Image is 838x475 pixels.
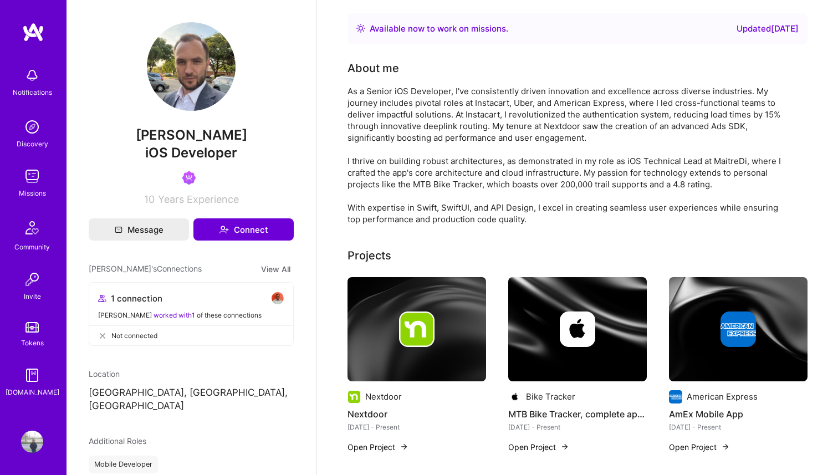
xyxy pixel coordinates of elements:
[669,421,808,433] div: [DATE] - Present
[111,330,157,341] span: Not connected
[271,292,284,305] img: avatar
[348,421,486,433] div: [DATE] - Present
[737,22,799,35] div: Updated [DATE]
[721,311,756,347] img: Company logo
[14,241,50,253] div: Community
[21,64,43,86] img: bell
[193,218,294,241] button: Connect
[258,263,294,275] button: View All
[508,407,647,421] h4: MTB Bike Tracker, complete app + backend
[145,145,237,161] span: iOS Developer
[182,171,196,185] img: Been on Mission
[721,442,730,451] img: arrow-right
[365,391,402,402] div: Nextdoor
[144,193,155,205] span: 10
[669,441,730,453] button: Open Project
[348,85,791,225] div: As a Senior iOS Developer, I've consistently driven innovation and excellence across diverse indu...
[21,268,43,290] img: Invite
[21,337,44,349] div: Tokens
[25,322,39,333] img: tokens
[356,24,365,33] img: Availability
[21,165,43,187] img: teamwork
[6,386,59,398] div: [DOMAIN_NAME]
[348,277,486,381] img: cover
[22,22,44,42] img: logo
[669,407,808,421] h4: AmEx Mobile App
[400,442,408,451] img: arrow-right
[98,294,106,303] i: icon Collaborator
[526,391,575,402] div: Bike Tracker
[219,224,229,234] i: icon Connect
[18,431,46,453] a: User Avatar
[98,309,284,321] div: [PERSON_NAME] of these connections
[24,290,41,302] div: Invite
[154,311,195,319] span: worked with 1
[508,421,647,433] div: [DATE] - Present
[508,390,522,404] img: Company logo
[399,311,435,347] img: Company logo
[21,431,43,453] img: User Avatar
[89,282,294,346] button: 1 connectionavatar[PERSON_NAME] worked with1 of these connectionsNot connected
[21,364,43,386] img: guide book
[147,22,236,111] img: User Avatar
[669,277,808,381] img: cover
[89,127,294,144] span: [PERSON_NAME]
[348,407,486,421] h4: Nextdoor
[19,187,46,199] div: Missions
[560,442,569,451] img: arrow-right
[348,441,408,453] button: Open Project
[89,218,189,241] button: Message
[348,247,391,264] div: Projects
[98,331,107,340] i: icon CloseGray
[348,390,361,404] img: Company logo
[89,368,294,380] div: Location
[348,60,399,76] div: About me
[89,456,158,473] div: Mobile Developer
[21,116,43,138] img: discovery
[111,293,162,304] span: 1 connection
[115,226,122,233] i: icon Mail
[19,214,45,241] img: Community
[669,390,682,404] img: Company logo
[89,263,202,275] span: [PERSON_NAME]'s Connections
[370,22,508,35] div: Available now to work on missions .
[17,138,48,150] div: Discovery
[687,391,758,402] div: American Express
[158,193,239,205] span: Years Experience
[508,441,569,453] button: Open Project
[13,86,52,98] div: Notifications
[560,311,595,347] img: Company logo
[89,386,294,413] p: [GEOGRAPHIC_DATA], [GEOGRAPHIC_DATA], [GEOGRAPHIC_DATA]
[89,436,146,446] span: Additional Roles
[508,277,647,381] img: cover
